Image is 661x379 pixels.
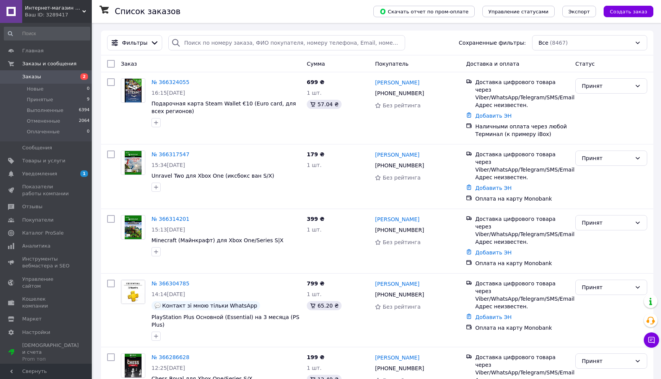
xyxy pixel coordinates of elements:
[115,7,181,16] h1: Список заказов
[307,365,322,371] span: 1 шт.
[4,27,90,40] input: Поиск
[383,102,420,109] span: Без рейтинга
[475,185,511,191] a: Добавить ЭН
[121,215,145,240] a: Фото товару
[151,237,283,243] a: Minecraft (Майнкрафт) для Xbox One/Series S|X
[307,280,324,287] span: 799 ₴
[22,203,42,210] span: Отзывы
[375,151,419,159] a: [PERSON_NAME]
[151,314,300,328] a: PlayStation Plus Основной (Essential) на 3 месяца (PS Plus)
[373,6,475,17] button: Скачать отчет по пром-оплате
[121,280,145,304] a: Фото товару
[79,118,90,125] span: 2064
[22,296,71,309] span: Кошелек компании
[22,73,41,80] span: Заказы
[307,162,322,168] span: 1 шт.
[22,243,50,249] span: Аналитика
[582,154,632,162] div: Принят
[22,170,57,177] span: Уведомления
[582,219,632,227] div: Принят
[379,8,469,15] span: Скачать отчет по пром-оплате
[27,107,63,114] span: Выполненные
[121,151,145,175] img: Фото товару
[307,354,324,360] span: 199 ₴
[568,9,590,15] span: Экспорт
[151,173,274,179] a: Unravel Two для Xbox One (иксбокс ван S/X)
[582,283,632,292] div: Принят
[375,215,419,223] a: [PERSON_NAME]
[475,249,511,256] a: Добавить ЭН
[475,173,569,181] div: Адрес неизвестен.
[383,175,420,181] span: Без рейтинга
[307,61,325,67] span: Сумма
[307,100,342,109] div: 57.04 ₴
[122,39,147,47] span: Фильтры
[475,353,569,376] div: Доставка цифрового товара через Viber/WhatsApp/Telegram/SMS/Email
[475,303,569,310] div: Адрес неизвестен.
[383,304,420,310] span: Без рейтинга
[22,183,71,197] span: Показатели работы компании
[373,88,425,99] div: [PHONE_NUMBER]
[475,324,569,332] div: Оплата на карту Monobank
[87,86,90,92] span: 0
[151,291,185,297] span: 14:14[DATE]
[373,225,425,235] div: [PHONE_NUMBER]
[27,96,53,103] span: Принятые
[375,354,419,361] a: [PERSON_NAME]
[475,238,569,246] div: Адрес неизвестен.
[475,314,511,320] a: Добавить ЭН
[307,216,324,222] span: 399 ₴
[155,303,161,309] img: :speech_balloon:
[27,86,44,92] span: Новые
[550,40,568,46] span: (8467)
[22,217,54,224] span: Покупатели
[151,365,185,371] span: 12:25[DATE]
[644,332,659,348] button: Чат с покупателем
[121,78,145,103] a: Фото товару
[87,96,90,103] span: 9
[307,151,324,157] span: 179 ₴
[25,11,92,18] div: Ваш ID: 3289417
[475,259,569,267] div: Оплата на карту Monobank
[307,227,322,233] span: 1 шт.
[121,353,145,378] a: Фото товару
[482,6,555,17] button: Управление статусами
[475,123,569,138] div: Наличными оплата через любой Терминал (к примеру iBox)
[80,73,88,80] span: 2
[475,195,569,202] div: Оплата на карту Monobank
[22,230,63,236] span: Каталог ProSale
[373,289,425,300] div: [PHONE_NUMBER]
[375,280,419,288] a: [PERSON_NAME]
[475,113,511,119] a: Добавить ЭН
[383,239,420,245] span: Без рейтинга
[151,100,296,114] a: Подарочная карта Steam Wallet €10 (Euro card, для всех регионов)
[475,101,569,109] div: Адрес неизвестен.
[125,215,141,239] img: Фото товару
[466,61,519,67] span: Доставка и оплата
[151,354,189,360] a: № 366286628
[162,303,257,309] span: Контакт зі мною тільки WhatsApp
[373,160,425,171] div: [PHONE_NUMBER]
[22,47,44,54] span: Главная
[375,61,409,67] span: Покупатель
[475,280,569,303] div: Доставка цифрового товара через Viber/WhatsApp/Telegram/SMS/Email
[475,78,569,101] div: Доставка цифрового товара через Viber/WhatsApp/Telegram/SMS/Email
[79,107,90,114] span: 6394
[121,61,137,67] span: Заказ
[22,316,42,322] span: Маркет
[307,301,342,310] div: 65.20 ₴
[307,90,322,96] span: 1 шт.
[151,216,189,222] a: № 366314201
[475,215,569,238] div: Доставка цифрового товара через Viber/WhatsApp/Telegram/SMS/Email
[22,356,79,363] div: Prom топ
[151,151,189,157] a: № 366317547
[151,79,189,85] a: № 366324055
[27,128,60,135] span: Оплаченные
[307,79,324,85] span: 699 ₴
[307,291,322,297] span: 1 шт.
